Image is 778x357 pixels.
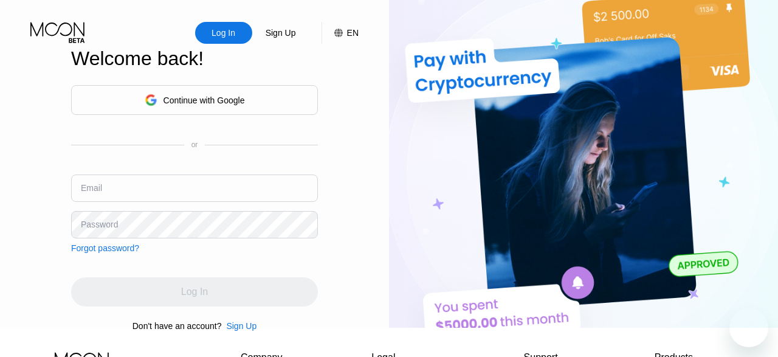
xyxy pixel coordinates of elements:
div: Forgot password? [71,243,139,253]
div: Sign Up [252,22,309,44]
div: Sign Up [221,321,256,331]
div: Log In [195,22,252,44]
div: Continue with Google [164,95,245,105]
div: Sign Up [226,321,256,331]
div: Continue with Google [71,85,318,115]
div: EN [322,22,359,44]
div: EN [347,28,359,38]
div: or [191,140,198,149]
div: Password [81,220,118,229]
iframe: Button to launch messaging window [729,308,768,347]
div: Email [81,183,102,193]
div: Welcome back! [71,47,318,70]
div: Log In [210,27,236,39]
div: Sign Up [264,27,297,39]
div: Don't have an account? [133,321,222,331]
